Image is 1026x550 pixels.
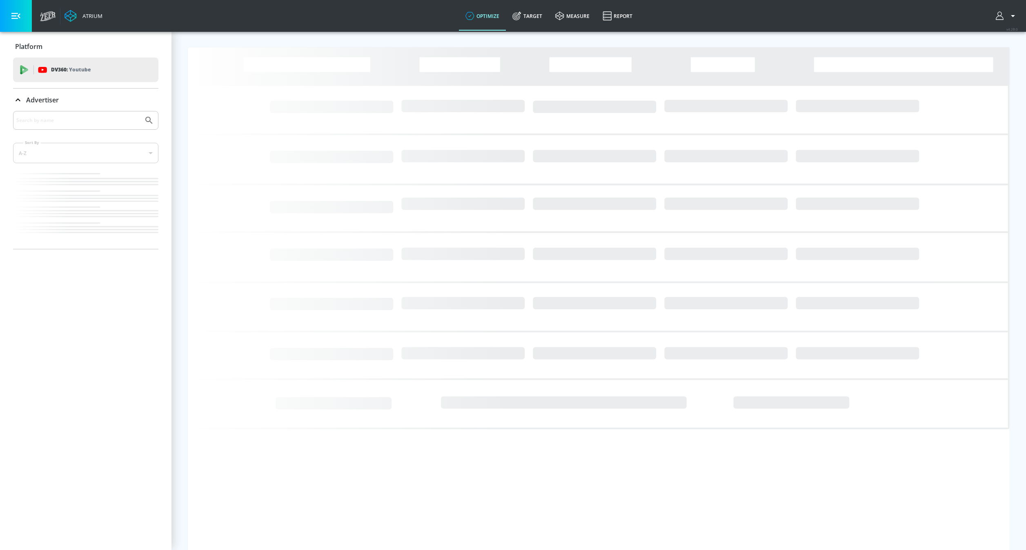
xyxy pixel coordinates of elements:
nav: list of Advertiser [13,170,158,249]
span: v 4.28.0 [1006,27,1018,31]
a: Atrium [65,10,102,22]
div: Atrium [79,12,102,20]
a: measure [549,1,596,31]
div: Advertiser [13,89,158,111]
input: Search by name [16,115,140,126]
div: Advertiser [13,111,158,249]
p: DV360: [51,65,91,74]
p: Advertiser [26,95,59,104]
div: Platform [13,35,158,58]
p: Youtube [69,65,91,74]
p: Platform [15,42,42,51]
a: optimize [459,1,506,31]
label: Sort By [23,140,41,145]
div: A-Z [13,143,158,163]
div: DV360: Youtube [13,58,158,82]
a: Target [506,1,549,31]
a: Report [596,1,639,31]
